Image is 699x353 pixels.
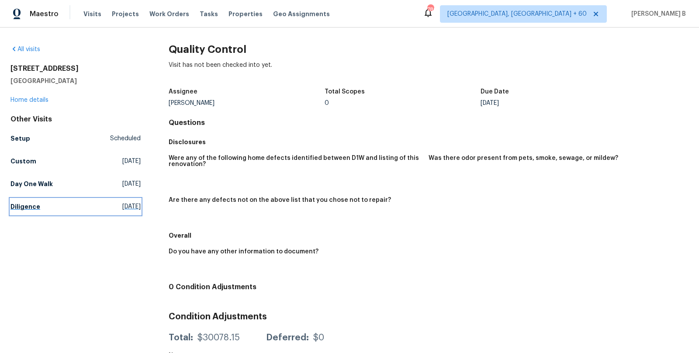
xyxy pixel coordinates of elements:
[10,157,36,166] h5: Custom
[112,10,139,18] span: Projects
[10,46,40,52] a: All visits
[10,202,40,211] h5: Diligence
[169,45,689,54] h2: Quality Control
[169,283,689,291] h4: 0 Condition Adjustments
[169,231,689,240] h5: Overall
[169,155,422,167] h5: Were any of the following home defects identified between D1W and listing of this renovation?
[169,249,318,255] h5: Do you have any other information to document?
[169,61,689,83] div: Visit has not been checked into yet.
[481,100,637,106] div: [DATE]
[10,131,141,146] a: SetupScheduled
[10,97,48,103] a: Home details
[313,333,324,342] div: $0
[169,89,197,95] h5: Assignee
[266,333,309,342] div: Deferred:
[10,76,141,85] h5: [GEOGRAPHIC_DATA]
[273,10,330,18] span: Geo Assignments
[10,199,141,215] a: Diligence[DATE]
[447,10,587,18] span: [GEOGRAPHIC_DATA], [GEOGRAPHIC_DATA] + 60
[481,89,509,95] h5: Due Date
[30,10,59,18] span: Maestro
[429,155,618,161] h5: Was there odor present from pets, smoke, sewage, or mildew?
[122,157,141,166] span: [DATE]
[169,312,689,321] h3: Condition Adjustments
[169,197,391,203] h5: Are there any defects not on the above list that you chose not to repair?
[197,333,240,342] div: $30078.15
[169,118,689,127] h4: Questions
[122,180,141,188] span: [DATE]
[325,89,365,95] h5: Total Scopes
[169,138,689,146] h5: Disclosures
[149,10,189,18] span: Work Orders
[427,5,433,14] div: 786
[10,180,53,188] h5: Day One Walk
[110,134,141,143] span: Scheduled
[122,202,141,211] span: [DATE]
[169,333,193,342] div: Total:
[10,176,141,192] a: Day One Walk[DATE]
[10,153,141,169] a: Custom[DATE]
[169,100,325,106] div: [PERSON_NAME]
[200,11,218,17] span: Tasks
[10,64,141,73] h2: [STREET_ADDRESS]
[10,134,30,143] h5: Setup
[83,10,101,18] span: Visits
[628,10,686,18] span: [PERSON_NAME] B
[228,10,263,18] span: Properties
[10,115,141,124] div: Other Visits
[325,100,481,106] div: 0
